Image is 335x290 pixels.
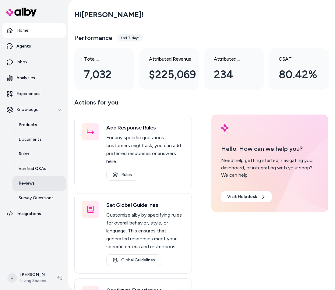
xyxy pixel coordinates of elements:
[221,191,272,202] a: Visit Helpdesk
[2,39,66,54] a: Agents
[7,273,17,283] span: J
[74,48,134,90] a: Total conversations 7,032
[106,169,138,181] a: Rules
[106,134,184,165] p: For any specific questions customers might ask, you can add preferred responses or answers here.
[221,144,319,153] p: Hello. How can we help you?
[20,272,48,278] p: [PERSON_NAME]
[106,201,184,209] h3: Set Global Guidelines
[2,102,66,117] button: Knowledge
[204,48,264,90] a: Attributed Orders 234
[2,87,66,101] a: Experiences
[12,118,66,132] a: Products
[19,166,46,172] p: Verified Q&As
[221,157,319,179] div: Need help getting started, navigating your dashboard, or integrating with your shop? We can help.
[2,55,66,69] a: Inbox
[279,55,317,63] h3: CSAT
[84,66,115,83] div: 7,032
[16,59,27,65] p: Inbox
[2,71,66,85] a: Analytics
[106,211,184,251] p: Customize alby by specifying rules for overall behavior, style, or language. This ensures that ge...
[19,151,29,157] p: Rules
[106,254,161,266] a: Global Guidelines
[16,107,38,113] p: Knowledge
[19,122,37,128] p: Products
[214,55,245,63] h3: Attributed Orders
[16,43,31,49] p: Agents
[20,278,48,284] span: Living Spaces
[12,132,66,147] a: Documents
[12,191,66,205] a: Survey Questions
[2,207,66,221] a: Integrations
[117,34,143,41] div: Last 7 days
[16,75,35,81] p: Analytics
[221,124,228,132] img: alby Logo
[16,211,41,217] p: Integrations
[12,161,66,176] a: Verified Q&As
[106,123,184,132] h3: Add Response Rules
[19,180,35,186] p: Reviews
[74,10,144,19] h2: Hi [PERSON_NAME] !
[74,34,112,42] h3: Performance
[16,91,41,97] p: Experiences
[214,66,245,83] div: 234
[84,55,115,63] h3: Total conversations
[279,66,317,83] div: 80.42%
[74,97,192,112] p: Actions for you
[12,147,66,161] a: Rules
[19,195,54,201] p: Survey Questions
[4,268,52,288] button: J[PERSON_NAME]Living Spaces
[2,23,66,38] a: Home
[12,176,66,191] a: Reviews
[6,8,37,16] img: alby Logo
[16,27,28,34] p: Home
[139,48,199,90] a: Attributed Revenue $225,069
[149,55,196,63] h3: Attributed Revenue
[149,66,196,83] div: $225,069
[19,136,42,143] p: Documents
[269,48,329,90] a: CSAT 80.42%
